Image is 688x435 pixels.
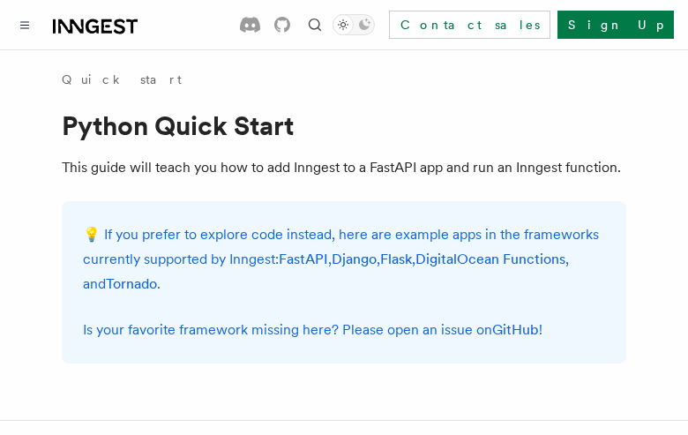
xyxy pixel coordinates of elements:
a: GitHub [492,321,539,338]
a: Quick start [62,71,182,88]
a: Tornado [106,275,157,292]
a: DigitalOcean Functions [415,251,565,267]
a: Flask [380,251,412,267]
a: Django [332,251,377,267]
button: Find something... [304,14,325,35]
button: Toggle navigation [14,14,35,35]
a: Sign Up [557,11,674,39]
p: 💡 If you prefer to explore code instead, here are example apps in the frameworks currently suppor... [83,222,605,296]
a: Contact sales [389,11,550,39]
h1: Python Quick Start [62,109,626,141]
button: Toggle dark mode [333,14,375,35]
a: FastAPI [279,251,328,267]
p: Is your favorite framework missing here? Please open an issue on ! [83,318,605,342]
p: This guide will teach you how to add Inngest to a FastAPI app and run an Inngest function. [62,155,626,180]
